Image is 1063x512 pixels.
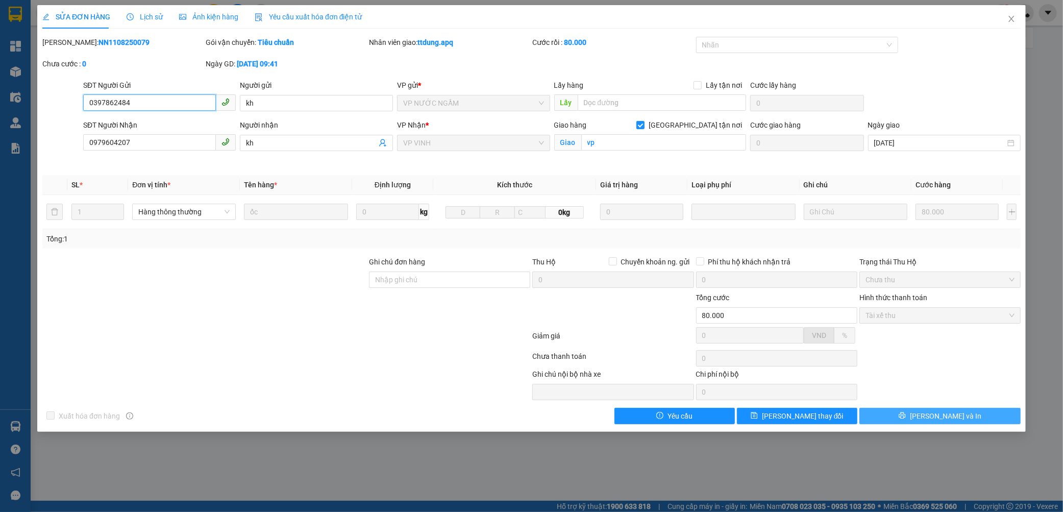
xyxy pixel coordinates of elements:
input: Cước giao hàng [750,135,864,151]
span: % [842,331,847,339]
span: kg [419,204,429,220]
span: [PERSON_NAME] thay đổi [762,410,844,422]
span: Phí thu hộ khách nhận trả [704,256,795,267]
span: Định lượng [375,181,411,189]
span: Đơn vị tính [132,181,170,189]
span: edit [42,13,50,20]
img: icon [255,13,263,21]
span: Lấy hàng [554,81,584,89]
span: Xuất hóa đơn hàng [55,410,124,422]
div: VP gửi [397,80,550,91]
span: Yêu cầu xuất hóa đơn điện tử [255,13,362,21]
input: D [446,206,480,218]
label: Cước lấy hàng [750,81,796,89]
span: info-circle [126,412,133,420]
input: Giao tận nơi [581,134,746,151]
input: 0 [916,204,999,220]
div: Cước rồi : [532,37,694,48]
span: VP NƯỚC NGẦM [403,95,544,111]
span: Lấy [554,94,578,111]
span: [PERSON_NAME] và In [910,410,981,422]
button: exclamation-circleYêu cầu [614,408,735,424]
span: Lấy tận nơi [702,80,746,91]
span: phone [221,98,230,106]
div: [PERSON_NAME]: [42,37,204,48]
input: 0 [600,204,683,220]
span: printer [899,412,906,420]
div: Người nhận [240,119,393,131]
input: C [514,206,546,218]
span: picture [179,13,186,20]
div: Chưa thanh toán [532,351,695,369]
input: Cước lấy hàng [750,95,864,111]
span: 0kg [546,206,584,218]
div: Tổng: 1 [46,233,410,245]
b: [DATE] 09:41 [237,60,278,68]
label: Ghi chú đơn hàng [369,258,425,266]
div: Trạng thái Thu Hộ [859,256,1021,267]
div: Giảm giá [532,330,695,348]
input: Ghi chú đơn hàng [369,272,530,288]
div: Chưa cước : [42,58,204,69]
div: Chi phí nội bộ [696,369,857,384]
span: Cước hàng [916,181,951,189]
input: Dọc đường [578,94,746,111]
div: Ghi chú nội bộ nhà xe [532,369,694,384]
b: 0 [82,60,86,68]
span: Tên hàng [244,181,277,189]
span: Ảnh kiện hàng [179,13,238,21]
button: printer[PERSON_NAME] và In [859,408,1021,424]
b: ttdung.apq [417,38,453,46]
span: Giao hàng [554,121,587,129]
span: user-add [379,139,387,147]
button: save[PERSON_NAME] thay đổi [737,408,857,424]
span: exclamation-circle [656,412,663,420]
label: Hình thức thanh toán [859,294,927,302]
input: R [480,206,514,218]
span: Chưa thu [866,272,1015,287]
span: Tài xế thu [866,308,1015,323]
span: VP Nhận [397,121,426,129]
span: SL [71,181,80,189]
b: 80.000 [564,38,586,46]
span: Yêu cầu [668,410,693,422]
span: Kích thước [497,181,532,189]
span: clock-circle [127,13,134,20]
th: Ghi chú [800,175,911,195]
button: plus [1007,204,1017,220]
input: Ngày giao [874,137,1006,149]
div: SĐT Người Gửi [83,80,236,91]
button: Close [997,5,1026,34]
div: Nhân viên giao: [369,37,530,48]
b: Tiêu chuẩn [258,38,294,46]
span: VND [812,331,826,339]
label: Ngày giao [868,121,900,129]
span: close [1007,15,1016,23]
button: delete [46,204,63,220]
th: Loại phụ phí [687,175,799,195]
div: SĐT Người Nhận [83,119,236,131]
span: Giá trị hàng [600,181,638,189]
span: Giao [554,134,581,151]
span: Chuyển khoản ng. gửi [617,256,694,267]
span: Hàng thông thường [138,204,230,220]
div: Ngày GD: [206,58,367,69]
b: NN1108250079 [98,38,150,46]
span: Tổng cước [696,294,730,302]
span: phone [221,138,230,146]
div: Người gửi [240,80,393,91]
input: VD: Bàn, Ghế [244,204,348,220]
span: Thu Hộ [532,258,556,266]
span: VP VINH [403,135,544,151]
label: Cước giao hàng [750,121,801,129]
div: Gói vận chuyển: [206,37,367,48]
span: SỬA ĐƠN HÀNG [42,13,110,21]
span: save [751,412,758,420]
input: Ghi Chú [804,204,907,220]
span: [GEOGRAPHIC_DATA] tận nơi [645,119,746,131]
span: Lịch sử [127,13,163,21]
